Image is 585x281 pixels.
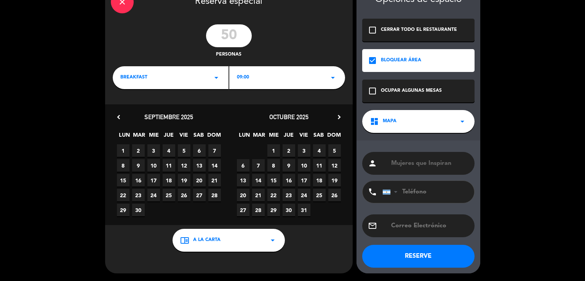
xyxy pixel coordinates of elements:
[177,131,190,143] span: VIE
[147,144,160,157] span: 3
[147,174,160,187] span: 17
[368,56,377,65] i: check_box
[368,187,377,196] i: phone
[390,158,469,169] input: Nombre
[193,174,206,187] span: 20
[283,189,295,201] span: 23
[283,159,295,172] span: 9
[381,26,457,34] div: CERRAR TODO EL RESTAURANTE
[117,144,129,157] span: 1
[269,113,308,121] span: octubre 2025
[267,174,280,187] span: 15
[216,51,241,59] span: personas
[252,159,265,172] span: 7
[283,204,295,216] span: 30
[193,144,206,157] span: 6
[178,189,190,201] span: 26
[148,131,160,143] span: MIE
[283,131,295,143] span: JUE
[117,189,129,201] span: 22
[298,204,310,216] span: 31
[193,236,221,244] span: A LA CARTA
[382,181,466,203] input: Teléfono
[193,159,206,172] span: 13
[368,159,377,168] i: person
[368,221,377,230] i: email
[335,113,343,121] i: chevron_right
[298,144,310,157] span: 3
[297,131,310,143] span: VIE
[383,118,396,125] span: MAPA
[238,131,251,143] span: LUN
[147,159,160,172] span: 10
[178,174,190,187] span: 19
[192,131,205,143] span: SAB
[206,24,252,47] input: 0
[267,189,280,201] span: 22
[252,204,265,216] span: 28
[117,204,129,216] span: 29
[212,73,221,82] i: arrow_drop_down
[237,159,249,172] span: 6
[328,73,337,82] i: arrow_drop_down
[132,174,145,187] span: 16
[313,144,326,157] span: 4
[144,113,193,121] span: septiembre 2025
[132,189,145,201] span: 23
[267,204,280,216] span: 29
[458,117,467,126] i: arrow_drop_down
[283,174,295,187] span: 16
[163,174,175,187] span: 18
[208,189,221,201] span: 28
[312,131,325,143] span: SAB
[327,131,340,143] span: DOM
[178,159,190,172] span: 12
[208,174,221,187] span: 21
[132,144,145,157] span: 2
[237,74,249,81] span: 09:00
[237,189,249,201] span: 20
[118,131,131,143] span: LUN
[283,144,295,157] span: 2
[115,113,123,121] i: chevron_left
[313,189,326,201] span: 25
[120,74,147,81] span: BREAKFAST
[267,159,280,172] span: 8
[180,236,189,245] i: chrome_reader_mode
[253,131,265,143] span: MAR
[163,189,175,201] span: 25
[133,131,145,143] span: MAR
[252,189,265,201] span: 21
[313,174,326,187] span: 18
[163,144,175,157] span: 4
[328,159,341,172] span: 12
[328,144,341,157] span: 5
[267,144,280,157] span: 1
[383,181,400,203] div: Argentina: +54
[193,189,206,201] span: 27
[117,159,129,172] span: 8
[252,174,265,187] span: 14
[147,189,160,201] span: 24
[132,159,145,172] span: 9
[207,131,220,143] span: DOM
[208,144,221,157] span: 7
[237,204,249,216] span: 27
[381,57,421,64] div: BLOQUEAR ÁREA
[370,117,379,126] i: dashboard
[390,220,469,231] input: Correo Electrónico
[328,174,341,187] span: 19
[298,189,310,201] span: 24
[381,87,442,95] div: OCUPAR ALGUNAS MESAS
[298,174,310,187] span: 17
[368,86,377,96] i: check_box_outline_blank
[298,159,310,172] span: 10
[313,159,326,172] span: 11
[328,189,341,201] span: 26
[368,26,377,35] i: check_box_outline_blank
[132,204,145,216] span: 30
[268,131,280,143] span: MIE
[268,236,277,245] i: arrow_drop_down
[163,159,175,172] span: 11
[163,131,175,143] span: JUE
